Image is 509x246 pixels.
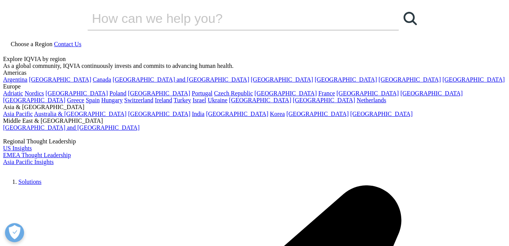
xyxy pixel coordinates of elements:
div: Americas [3,69,506,76]
div: Europe [3,83,506,90]
a: Canada [93,76,111,83]
a: Asia Pacific Insights [3,159,53,165]
a: Hungary [101,97,123,103]
a: [GEOGRAPHIC_DATA] [3,97,65,103]
a: [GEOGRAPHIC_DATA] [443,76,505,83]
a: Czech Republic [214,90,253,96]
a: Contact Us [54,41,81,47]
a: [GEOGRAPHIC_DATA] [293,97,355,103]
a: [GEOGRAPHIC_DATA] [379,76,441,83]
a: [GEOGRAPHIC_DATA] [314,76,377,83]
a: Poland [109,90,126,96]
a: EMEA Thought Leadership [3,152,71,158]
a: Netherlands [357,97,386,103]
a: Spain [86,97,99,103]
a: Search [399,7,422,30]
a: Portugal [192,90,212,96]
a: [GEOGRAPHIC_DATA] [229,97,291,103]
a: Adriatic [3,90,23,96]
div: As a global community, IQVIA continuously invests and commits to advancing human health. [3,63,506,69]
a: [GEOGRAPHIC_DATA] [206,111,268,117]
a: US Insights [3,145,32,151]
svg: Search [404,12,417,25]
a: [GEOGRAPHIC_DATA] [251,76,313,83]
a: Korea [270,111,285,117]
a: Israel [193,97,206,103]
a: Asia Pacific [3,111,33,117]
a: [GEOGRAPHIC_DATA] [128,90,190,96]
input: Search [88,7,377,30]
a: Turkey [173,97,191,103]
a: [GEOGRAPHIC_DATA] [350,111,413,117]
a: Nordics [24,90,44,96]
a: [GEOGRAPHIC_DATA] [400,90,463,96]
div: Regional Thought Leadership [3,138,506,145]
div: Explore IQVIA by region [3,56,506,63]
a: Greece [67,97,84,103]
a: Ukraine [208,97,228,103]
a: [GEOGRAPHIC_DATA] [286,111,349,117]
a: Argentina [3,76,28,83]
a: [GEOGRAPHIC_DATA] [254,90,317,96]
a: Solutions [18,178,41,185]
div: Asia & [GEOGRAPHIC_DATA] [3,104,506,111]
a: [GEOGRAPHIC_DATA] [337,90,399,96]
a: France [318,90,335,96]
a: [GEOGRAPHIC_DATA] [29,76,91,83]
a: Switzerland [124,97,153,103]
a: [GEOGRAPHIC_DATA] and [GEOGRAPHIC_DATA] [3,124,139,131]
a: Ireland [155,97,172,103]
button: Open Preferences [5,223,24,242]
a: Australia & [GEOGRAPHIC_DATA] [34,111,126,117]
a: India [192,111,204,117]
div: Middle East & [GEOGRAPHIC_DATA] [3,117,506,124]
a: [GEOGRAPHIC_DATA] [128,111,190,117]
a: [GEOGRAPHIC_DATA] [45,90,108,96]
a: [GEOGRAPHIC_DATA] and [GEOGRAPHIC_DATA] [113,76,249,83]
span: Choose a Region [11,41,52,47]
